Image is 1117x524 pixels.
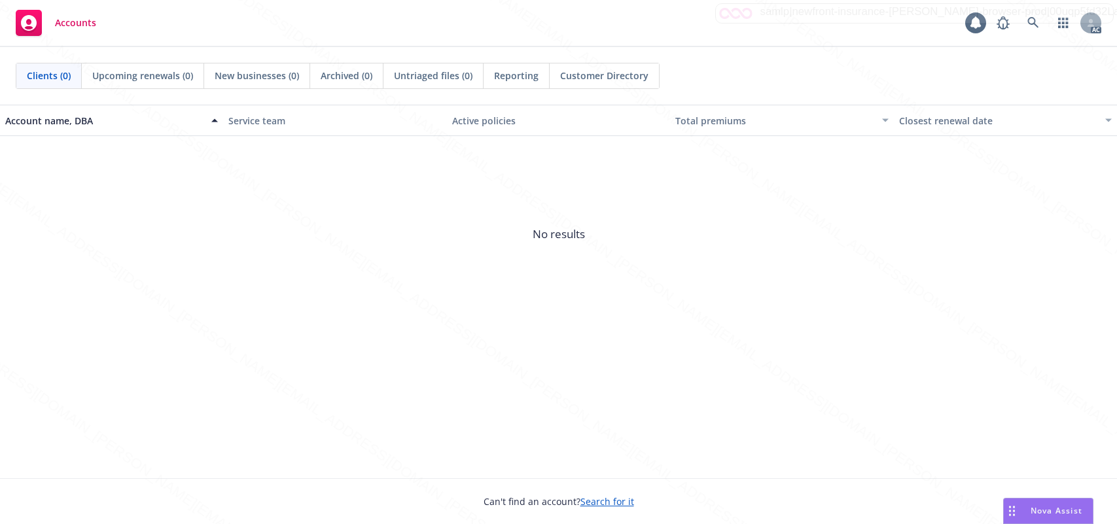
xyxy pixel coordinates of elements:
div: Drag to move [1004,498,1020,523]
span: Customer Directory [560,69,648,82]
a: Search for it [580,495,634,508]
div: Account name, DBA [5,114,204,128]
button: Nova Assist [1003,498,1093,524]
span: Archived (0) [321,69,372,82]
span: Nova Assist [1031,505,1082,516]
button: Total premiums [670,105,893,136]
button: Service team [223,105,446,136]
a: Accounts [10,5,101,41]
div: Total premiums [675,114,874,128]
span: Clients (0) [27,69,71,82]
a: Switch app [1050,10,1076,36]
div: Service team [228,114,441,128]
button: Active policies [447,105,670,136]
a: Search [1020,10,1046,36]
span: Can't find an account? [484,495,634,508]
a: Report a Bug [990,10,1016,36]
button: Closest renewal date [894,105,1117,136]
span: Upcoming renewals (0) [92,69,193,82]
span: Reporting [494,69,539,82]
div: Active policies [452,114,665,128]
span: New businesses (0) [215,69,299,82]
span: Untriaged files (0) [394,69,472,82]
div: Closest renewal date [899,114,1097,128]
span: Accounts [55,18,96,28]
